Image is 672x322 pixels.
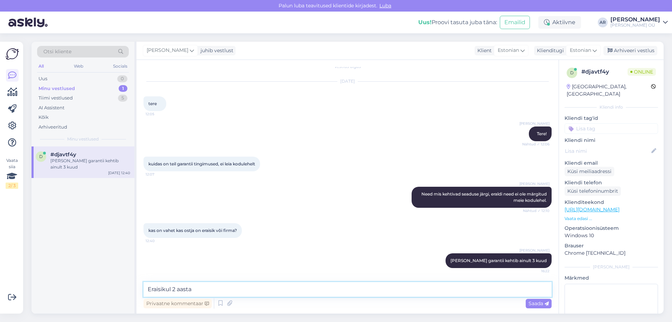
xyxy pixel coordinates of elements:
[565,225,658,232] p: Operatsioonisüsteem
[610,22,660,28] div: [PERSON_NAME] OÜ
[565,199,658,206] p: Klienditeekond
[565,215,658,222] p: Vaata edasi ...
[628,68,656,76] span: Online
[146,238,172,244] span: 12:40
[50,158,130,170] div: [PERSON_NAME] garantii kehtib ainult 3 kuud
[537,131,547,136] span: Tere!
[146,111,172,117] span: 12:05
[498,47,519,54] span: Estonian
[565,137,658,144] p: Kliendi nimi
[38,104,64,111] div: AI Assistent
[567,83,651,98] div: [GEOGRAPHIC_DATA], [GEOGRAPHIC_DATA]
[519,181,549,186] span: [PERSON_NAME]
[38,95,73,102] div: Tiimi vestlused
[117,75,127,82] div: 0
[565,249,658,257] p: Chrome [TECHNICAL_ID]
[38,114,49,121] div: Kõik
[143,299,212,308] div: Privaatne kommentaar
[38,85,75,92] div: Minu vestlused
[148,101,157,106] span: tere
[565,186,621,196] div: Küsi telefoninumbrit
[610,17,668,28] a: [PERSON_NAME][PERSON_NAME] OÜ
[112,62,129,71] div: Socials
[146,172,172,177] span: 12:07
[565,232,658,239] p: Windows 10
[565,242,658,249] p: Brauser
[50,151,76,158] span: #djavtf4y
[377,2,393,9] span: Luba
[534,47,564,54] div: Klienditugi
[565,179,658,186] p: Kliendi telefon
[523,268,549,274] span: 16:22
[6,183,18,189] div: 2 / 3
[6,157,18,189] div: Vaata siia
[500,16,530,29] button: Emailid
[475,47,492,54] div: Klient
[118,95,127,102] div: 5
[565,167,614,176] div: Küsi meiliaadressi
[108,170,130,176] div: [DATE] 12:40
[38,124,67,131] div: Arhiveeritud
[119,85,127,92] div: 1
[565,115,658,122] p: Kliendi tag'id
[528,300,549,307] span: Saada
[147,47,188,54] span: [PERSON_NAME]
[603,46,657,55] div: Arhiveeri vestlus
[198,47,233,54] div: juhib vestlust
[148,228,237,233] span: kas on vahet kas ostja on eraisik või firma?
[565,274,658,282] p: Märkmed
[418,18,497,27] div: Proovi tasuta juba täna:
[523,208,549,213] span: Nähtud ✓ 12:10
[565,159,658,167] p: Kliendi email
[565,206,619,213] a: [URL][DOMAIN_NAME]
[143,282,552,297] textarea: Eraisikul 2 aasta
[148,161,255,166] span: kuidas on teil garantii tingimused, ei leia kodulehelt
[538,16,581,29] div: Aktiivne
[565,147,650,155] input: Lisa nimi
[565,104,658,110] div: Kliendi info
[143,78,552,84] div: [DATE]
[522,142,549,147] span: Nähtud ✓ 12:06
[565,123,658,134] input: Lisa tag
[581,68,628,76] div: # djavtf4y
[421,191,548,203] span: Need mis kehtivad seaduse järgi, eraldi need ei ole märgitud meie kodulehel.
[450,258,547,263] span: [PERSON_NAME] garantii kehtib ainult 3 kuud
[67,136,99,142] span: Minu vestlused
[43,48,71,55] span: Otsi kliente
[565,264,658,270] div: [PERSON_NAME]
[39,154,43,159] span: d
[610,17,660,22] div: [PERSON_NAME]
[38,75,47,82] div: Uus
[598,18,608,27] div: AR
[519,121,549,126] span: [PERSON_NAME]
[418,19,432,26] b: Uus!
[37,62,45,71] div: All
[570,47,591,54] span: Estonian
[72,62,85,71] div: Web
[6,47,19,61] img: Askly Logo
[570,70,574,75] span: d
[519,248,549,253] span: [PERSON_NAME]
